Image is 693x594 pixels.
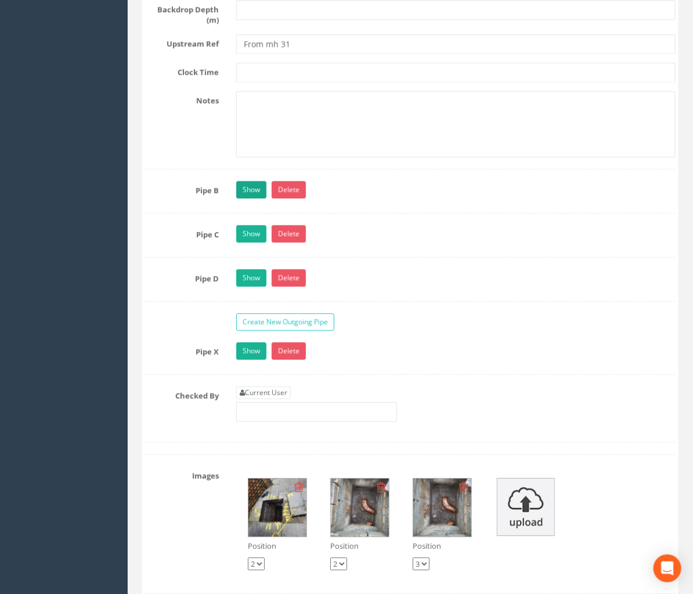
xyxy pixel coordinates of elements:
[136,181,228,196] label: Pipe B
[248,479,306,537] img: 136947ce-ff8a-334e-97e6-583b93000d3a_113ce797-d54e-9884-07fb-cda86a7624ae_thumb.jpg
[136,63,228,78] label: Clock Time
[236,386,291,399] a: Current User
[272,225,306,242] a: Delete
[136,269,228,284] label: Pipe D
[413,541,472,552] p: Position
[136,466,228,481] label: Images
[654,555,681,582] div: Open Intercom Messenger
[136,386,228,401] label: Checked By
[136,34,228,49] label: Upstream Ref
[330,541,389,552] p: Position
[236,225,266,242] a: Show
[331,479,389,537] img: 136947ce-ff8a-334e-97e6-583b93000d3a_d0b270ae-5645-7ade-4723-c75065472cba_thumb.jpg
[136,342,228,357] label: Pipe X
[136,225,228,240] label: Pipe C
[248,541,307,552] p: Position
[236,313,334,331] a: Create New Outgoing Pipe
[272,269,306,287] a: Delete
[236,342,266,360] a: Show
[236,181,266,198] a: Show
[136,91,228,106] label: Notes
[236,269,266,287] a: Show
[272,342,306,360] a: Delete
[497,478,555,536] img: upload_icon.png
[413,479,471,537] img: 136947ce-ff8a-334e-97e6-583b93000d3a_cf6a8f38-8805-1165-254c-aa54b2e37884_thumb.jpg
[272,181,306,198] a: Delete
